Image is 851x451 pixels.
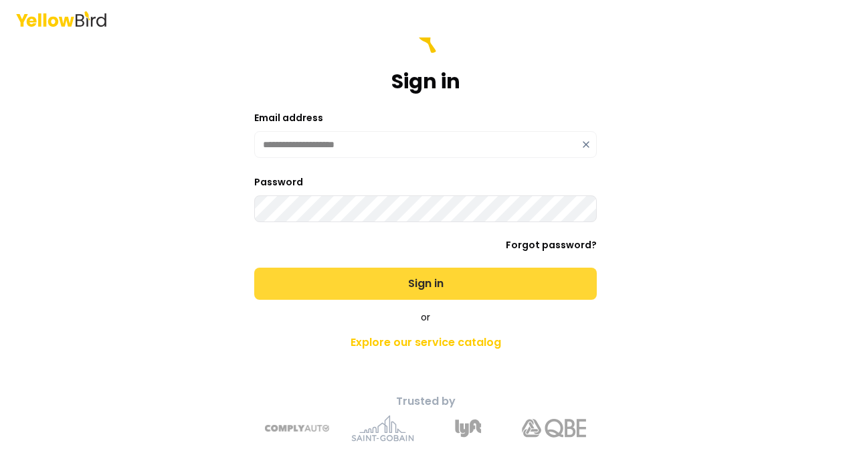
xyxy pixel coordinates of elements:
[254,175,303,189] label: Password
[254,268,597,300] button: Sign in
[254,111,323,124] label: Email address
[506,238,597,252] a: Forgot password?
[421,310,430,324] span: or
[190,393,661,410] p: Trusted by
[190,329,661,356] a: Explore our service catalog
[391,70,460,94] h1: Sign in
